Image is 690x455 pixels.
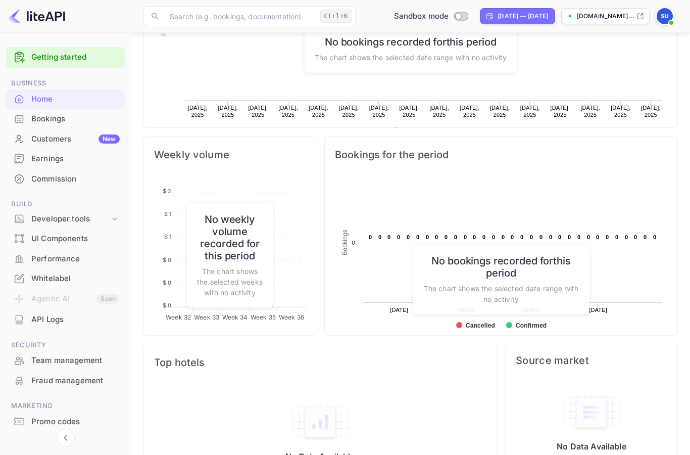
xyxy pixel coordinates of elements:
text: [DATE], 2025 [641,105,661,118]
tspan: $ 0 [163,256,171,263]
div: Customers [31,133,120,145]
text: 0 [587,234,590,240]
text: 0 [558,234,561,240]
tspan: Week 33 [194,313,219,321]
div: CustomersNew [6,129,125,149]
tspan: $ 0 [163,302,171,309]
a: Earnings [6,149,125,168]
tspan: Week 32 [166,313,191,321]
a: API Logs [6,310,125,329]
text: 0 [435,234,438,240]
span: Business [6,78,125,89]
text: 0 [644,234,647,240]
text: 0 [492,234,495,240]
text: 0 [520,234,523,240]
div: Fraud management [31,375,120,387]
div: Commission [31,173,120,185]
text: 0 [568,234,571,240]
text: 0 [577,234,580,240]
text: [DATE], 2025 [218,105,238,118]
tspan: $ 1 [164,210,171,217]
div: Click to change the date range period [480,8,555,24]
div: Team management [31,355,120,367]
a: UI Components [6,229,125,248]
div: API Logs [31,314,120,326]
span: Marketing [6,400,125,412]
text: 0 [615,234,618,240]
text: 0 [596,234,599,240]
div: Whitelabel [6,269,125,289]
a: Home [6,89,125,108]
div: Commission [6,169,125,189]
text: 0 [387,234,390,240]
div: Whitelabel [31,273,120,285]
text: [DATE], 2025 [399,105,419,118]
text: 0 [426,234,429,240]
text: 0 [625,234,628,240]
text: 0 [369,234,372,240]
a: Promo codes [6,412,125,431]
text: 0 [454,234,457,240]
text: [DATE], 2025 [611,105,630,118]
div: Home [31,94,120,105]
div: New [98,134,120,144]
text: 0 [464,234,467,240]
text: 0 [539,234,543,240]
text: 0 [416,234,419,240]
a: Commission [6,169,125,188]
div: Developer tools [6,210,125,228]
text: Bookings [341,230,349,255]
div: Fraud management [6,371,125,391]
text: 0 [378,234,381,240]
text: [DATE], 2025 [490,105,510,118]
a: Getting started [31,52,120,63]
text: [DATE] [390,307,408,313]
text: 0 [634,234,637,240]
div: Performance [31,253,120,265]
div: Bookings [6,109,125,129]
a: Whitelabel [6,269,125,288]
span: Bookings for the period [335,147,667,163]
div: UI Components [31,233,120,245]
span: Sandbox mode [394,11,449,22]
div: Promo codes [6,412,125,432]
p: The chart shows the selected weeks with no activity [197,265,263,297]
text: [DATE], 2025 [248,105,268,118]
div: UI Components [6,229,125,249]
p: No Data Available [557,441,626,451]
a: Performance [6,249,125,268]
text: [DATE], 2025 [429,105,449,118]
span: Source market [516,354,667,367]
text: [DATE], 2025 [369,105,389,118]
div: Performance [6,249,125,269]
div: Bookings [31,113,120,125]
text: [DATE], 2025 [551,105,570,118]
h6: No weekly volume recorded for this period [197,213,263,261]
div: Ctrl+K [320,10,352,23]
img: empty-state-table2.svg [290,401,351,443]
a: Bookings [6,109,125,128]
div: Getting started [6,47,125,68]
div: Promo codes [31,416,120,428]
div: Switch to Production mode [390,11,472,22]
text: 0 [653,234,656,240]
span: Top hotels [154,354,486,371]
img: Sydney Ugbeda [657,8,673,24]
h6: No bookings recorded for this period [423,255,579,279]
text: Revenue [161,11,168,36]
div: [DATE] — [DATE] [498,12,548,21]
span: Security [6,340,125,351]
text: 0 [445,234,448,240]
div: Home [6,89,125,109]
span: Build [6,199,125,210]
div: Earnings [31,153,120,165]
text: Revenue [403,127,429,134]
text: [DATE], 2025 [278,105,298,118]
text: [DATE] [589,307,607,313]
text: [DATE], 2025 [520,105,540,118]
p: The chart shows the selected date range with no activity [315,52,507,62]
text: 0 [482,234,485,240]
tspan: $ 1 [164,233,171,240]
text: 0 [407,234,410,240]
text: 0 [511,234,514,240]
